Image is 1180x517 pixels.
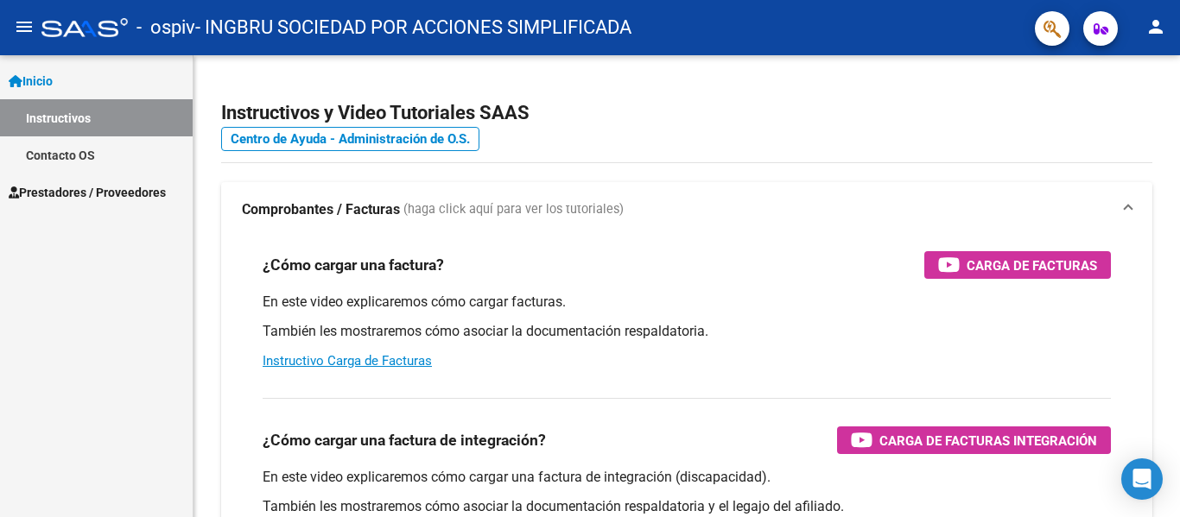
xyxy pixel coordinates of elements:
[1121,458,1163,500] div: Open Intercom Messenger
[9,183,166,202] span: Prestadores / Proveedores
[924,251,1111,279] button: Carga de Facturas
[1145,16,1166,37] mat-icon: person
[263,322,1111,341] p: También les mostraremos cómo asociar la documentación respaldatoria.
[263,428,546,452] h3: ¿Cómo cargar una factura de integración?
[195,9,631,47] span: - INGBRU SOCIEDAD POR ACCIONES SIMPLIFICADA
[221,182,1152,237] mat-expansion-panel-header: Comprobantes / Facturas (haga click aquí para ver los tutoriales)
[242,200,400,219] strong: Comprobantes / Facturas
[263,353,432,369] a: Instructivo Carga de Facturas
[263,253,444,277] h3: ¿Cómo cargar una factura?
[967,255,1097,276] span: Carga de Facturas
[879,430,1097,451] span: Carga de Facturas Integración
[221,97,1152,129] h2: Instructivos y Video Tutoriales SAAS
[9,72,53,91] span: Inicio
[403,200,624,219] span: (haga click aquí para ver los tutoriales)
[263,293,1111,312] p: En este video explicaremos cómo cargar facturas.
[263,497,1111,516] p: También les mostraremos cómo asociar la documentación respaldatoria y el legajo del afiliado.
[837,426,1111,454] button: Carga de Facturas Integración
[14,16,35,37] mat-icon: menu
[263,468,1111,487] p: En este video explicaremos cómo cargar una factura de integración (discapacidad).
[221,127,479,151] a: Centro de Ayuda - Administración de O.S.
[136,9,195,47] span: - ospiv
